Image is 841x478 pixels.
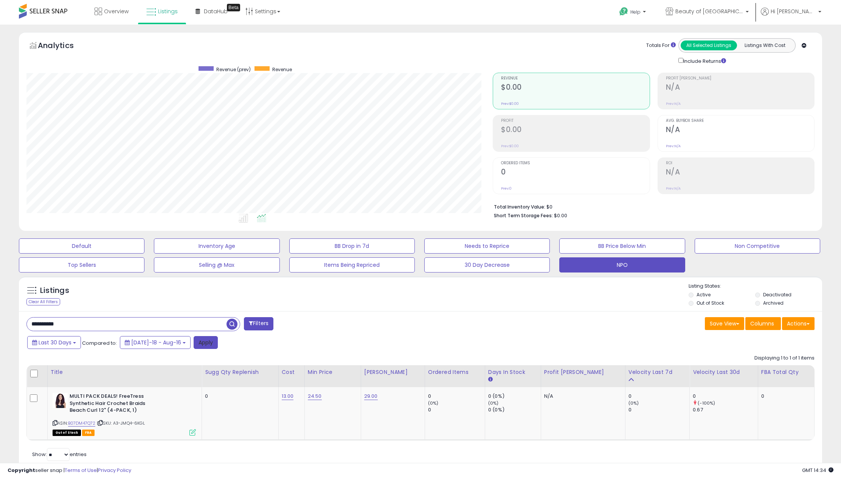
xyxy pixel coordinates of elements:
div: Min Price [308,368,358,376]
img: 21zc6LUjXML._SL40_.jpg [53,393,68,408]
span: DataHub [204,8,228,15]
label: Active [697,291,711,298]
a: 29.00 [364,392,378,400]
small: Prev: $0.00 [501,101,519,106]
small: Days In Stock. [488,376,493,383]
button: BB Price Below Min [559,238,685,254]
span: [DATE]-18 - Aug-16 [131,339,181,346]
div: Include Returns [673,56,735,65]
button: Listings With Cost [737,40,793,50]
span: | SKU: A3-JMQ4-6KGL [97,420,145,426]
h5: Analytics [38,40,88,53]
a: 13.00 [282,392,294,400]
div: [PERSON_NAME] [364,368,422,376]
h5: Listings [40,285,69,296]
span: Revenue [501,76,649,81]
small: Prev: N/A [666,101,681,106]
h2: N/A [666,125,814,135]
small: (0%) [428,400,439,406]
button: Actions [782,317,815,330]
div: 0 (0%) [488,393,541,400]
div: 0 [205,393,272,400]
span: Columns [750,320,774,327]
small: (-100%) [698,400,715,406]
a: B07DM47Q72 [68,420,96,427]
div: Ordered Items [428,368,482,376]
span: All listings that are currently out of stock and unavailable for purchase on Amazon [53,430,81,436]
div: 0 [761,393,808,400]
label: Deactivated [763,291,791,298]
a: 24.50 [308,392,322,400]
b: Total Inventory Value: [494,204,545,210]
span: Revenue (prev) [216,66,251,73]
small: Prev: N/A [666,144,681,148]
div: Profit [PERSON_NAME] [544,368,622,376]
div: Days In Stock [488,368,538,376]
div: 0 [693,393,758,400]
div: Totals For [646,42,676,49]
div: ASIN: [53,393,196,435]
div: Title [51,368,199,376]
div: 0 [428,393,485,400]
div: FBA Total Qty [761,368,811,376]
label: Archived [763,300,784,306]
button: Items Being Repriced [289,257,415,272]
span: $0.00 [554,212,567,219]
button: BB Drop in 7d [289,238,415,254]
div: Sugg Qty Replenish [205,368,275,376]
div: 0 [628,393,689,400]
a: Terms of Use [65,467,97,474]
button: All Selected Listings [681,40,737,50]
h2: $0.00 [501,83,649,93]
small: Prev: 0 [501,186,512,191]
small: Prev: N/A [666,186,681,191]
span: Listings [158,8,178,15]
h2: 0 [501,168,649,178]
span: Last 30 Days [39,339,71,346]
div: Cost [282,368,301,376]
div: seller snap | | [8,467,131,474]
span: Avg. Buybox Share [666,119,814,123]
button: Inventory Age [154,238,279,254]
button: Save View [705,317,744,330]
a: Hi [PERSON_NAME] [761,8,821,25]
span: Profit [501,119,649,123]
b: Short Term Storage Fees: [494,212,553,219]
div: Velocity Last 7d [628,368,686,376]
span: ROI [666,161,814,165]
button: [DATE]-18 - Aug-16 [120,336,191,349]
button: Selling @ Max [154,257,279,272]
small: (0%) [628,400,639,406]
label: Out of Stock [697,300,724,306]
a: Privacy Policy [98,467,131,474]
h2: N/A [666,83,814,93]
button: Columns [745,317,781,330]
li: $0 [494,202,809,211]
span: Ordered Items [501,161,649,165]
strong: Copyright [8,467,35,474]
div: 0 [428,406,485,413]
div: Clear All Filters [26,298,60,305]
h2: $0.00 [501,125,649,135]
i: Get Help [619,7,628,16]
b: MULTI PACK DEALS! FreeTress Synthetic Hair Crochet Braids Beach Curl 12" (4-PACK, 1) [70,393,161,416]
span: 2025-09-16 14:34 GMT [802,467,833,474]
h2: N/A [666,168,814,178]
span: Hi [PERSON_NAME] [771,8,816,15]
button: Needs to Reprice [424,238,550,254]
span: Help [630,9,641,15]
div: N/A [544,393,619,400]
button: Last 30 Days [27,336,81,349]
div: Velocity Last 30d [693,368,755,376]
button: Filters [244,317,273,330]
span: Show: entries [32,451,87,458]
span: Beauty of [GEOGRAPHIC_DATA] [675,8,743,15]
span: Profit [PERSON_NAME] [666,76,814,81]
th: Please note that this number is a calculation based on your required days of coverage and your ve... [202,365,278,387]
button: NPO [559,257,685,272]
div: Tooltip anchor [227,4,240,11]
small: Prev: $0.00 [501,144,519,148]
span: Overview [104,8,129,15]
button: Apply [194,336,218,349]
div: 0 [628,406,689,413]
